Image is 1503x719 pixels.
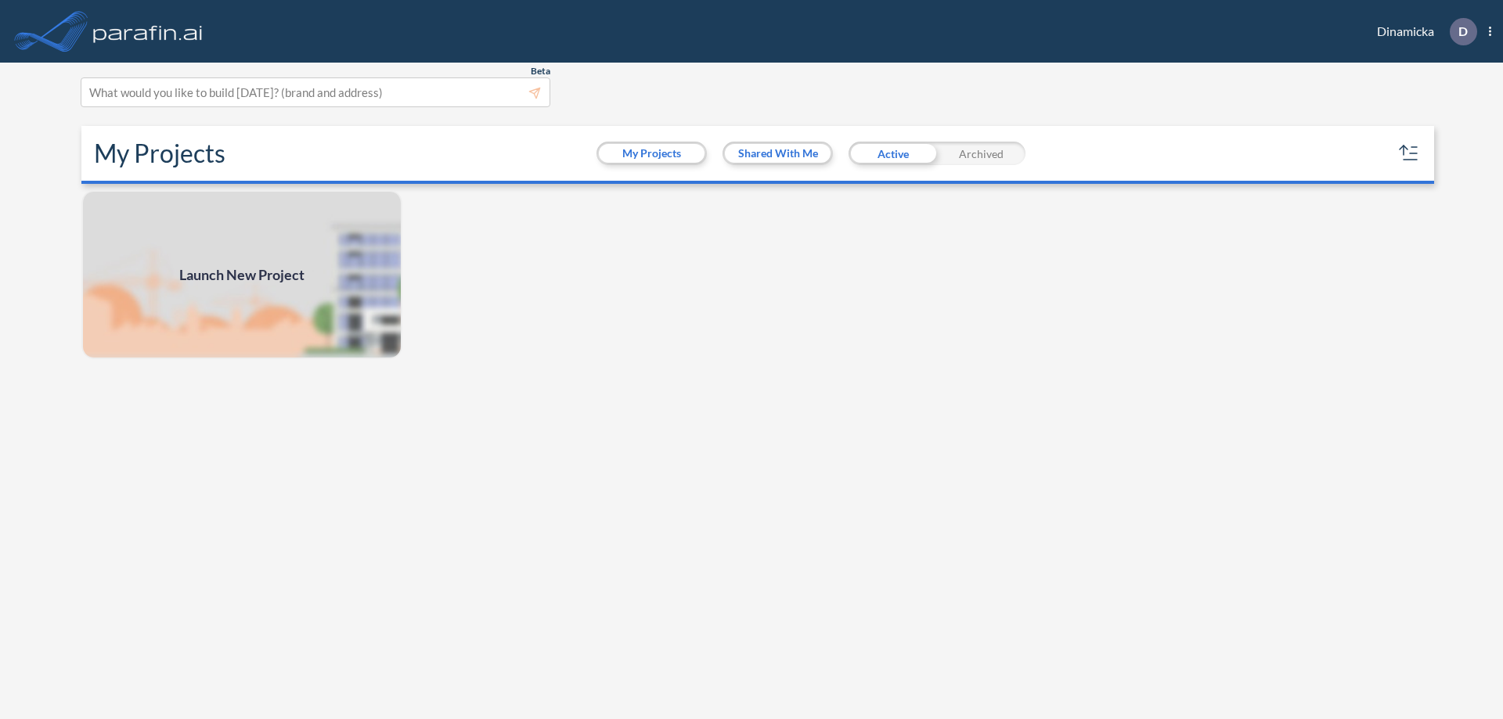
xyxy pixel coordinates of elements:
[531,65,550,77] span: Beta
[725,144,831,163] button: Shared With Me
[599,144,705,163] button: My Projects
[81,190,402,359] img: add
[1458,24,1468,38] p: D
[849,142,937,165] div: Active
[90,16,206,47] img: logo
[937,142,1025,165] div: Archived
[179,264,305,286] span: Launch New Project
[81,190,402,359] a: Launch New Project
[1353,18,1491,45] div: Dinamicka
[1397,141,1422,166] button: sort
[94,138,225,168] h2: My Projects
